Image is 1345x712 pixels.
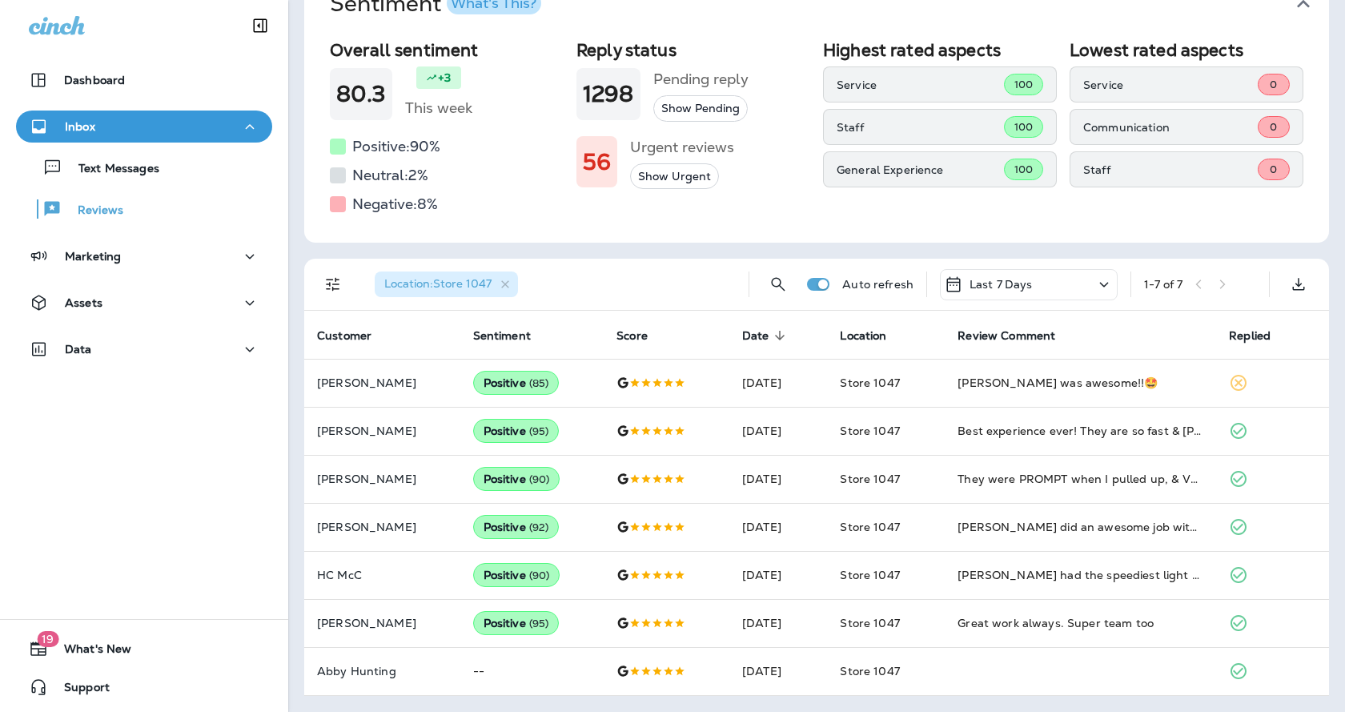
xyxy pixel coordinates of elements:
[837,163,1004,176] p: General Experience
[616,329,648,343] span: Score
[375,272,518,297] div: Location:Store 1047
[576,40,810,60] h2: Reply status
[840,376,899,390] span: Store 1047
[529,473,550,486] span: ( 90 )
[1014,163,1033,176] span: 100
[762,268,794,300] button: Search Reviews
[62,203,123,219] p: Reviews
[1083,78,1258,91] p: Service
[1083,163,1258,176] p: Staff
[317,473,448,485] p: [PERSON_NAME]
[65,343,92,356] p: Data
[840,472,899,486] span: Store 1047
[317,328,392,343] span: Customer
[616,328,668,343] span: Score
[352,134,440,159] h5: Positive: 90 %
[1070,40,1303,60] h2: Lowest rated aspects
[48,681,110,700] span: Support
[1270,78,1277,91] span: 0
[317,521,448,533] p: [PERSON_NAME]
[16,671,272,703] button: Support
[16,64,272,96] button: Dashboard
[473,328,552,343] span: Sentiment
[529,569,550,582] span: ( 90 )
[460,647,604,695] td: --
[317,376,448,389] p: [PERSON_NAME]
[473,371,560,395] div: Positive
[317,665,448,678] p: Abby Hunting
[1270,163,1277,176] span: 0
[958,375,1203,391] div: Zach was awesome!!🤩
[958,329,1055,343] span: Review Comment
[729,407,827,455] td: [DATE]
[330,40,564,60] h2: Overall sentiment
[729,455,827,503] td: [DATE]
[65,120,95,133] p: Inbox
[729,503,827,551] td: [DATE]
[1014,120,1033,134] span: 100
[473,419,560,443] div: Positive
[65,296,102,309] p: Assets
[729,647,827,695] td: [DATE]
[37,631,58,647] span: 19
[438,70,451,86] p: +3
[729,359,827,407] td: [DATE]
[958,423,1203,439] div: Best experience ever! They are so fast & Brittney was the best customer service i’ve ever had! Sh...
[238,10,283,42] button: Collapse Sidebar
[1229,329,1271,343] span: Replied
[529,617,549,630] span: ( 95 )
[840,424,899,438] span: Store 1047
[1283,268,1315,300] button: Export as CSV
[840,568,899,582] span: Store 1047
[742,329,769,343] span: Date
[1083,121,1258,134] p: Communication
[317,569,448,581] p: HC McC
[473,563,560,587] div: Positive
[352,163,428,188] h5: Neutral: 2 %
[583,81,634,107] h1: 1298
[473,611,560,635] div: Positive
[16,633,272,665] button: 19What's New
[317,617,448,630] p: [PERSON_NAME]
[16,111,272,143] button: Inbox
[1229,328,1291,343] span: Replied
[729,599,827,647] td: [DATE]
[630,135,734,160] h5: Urgent reviews
[529,521,549,534] span: ( 92 )
[352,191,438,217] h5: Negative: 8 %
[336,81,386,107] h1: 80.3
[16,287,272,319] button: Assets
[970,278,1033,291] p: Last 7 Days
[958,519,1203,535] div: Zac did an awesome job with my rock chip repair, even stayed late to finish the job. I would high...
[317,329,371,343] span: Customer
[473,515,560,539] div: Positive
[48,642,131,662] span: What's New
[62,162,159,177] p: Text Messages
[840,664,899,678] span: Store 1047
[473,467,560,491] div: Positive
[16,333,272,365] button: Data
[958,471,1203,487] div: They were PROMPT when I pulled up, & VERY Friendly!!! BRITTNEY WAS AWESOME!!!!
[384,276,492,291] span: Location : Store 1047
[405,95,472,121] h5: This week
[840,520,899,534] span: Store 1047
[16,151,272,184] button: Text Messages
[840,328,907,343] span: Location
[64,74,125,86] p: Dashboard
[630,163,719,190] button: Show Urgent
[16,240,272,272] button: Marketing
[837,78,1004,91] p: Service
[583,149,611,175] h1: 56
[958,328,1076,343] span: Review Comment
[823,40,1057,60] h2: Highest rated aspects
[653,66,749,92] h5: Pending reply
[529,376,549,390] span: ( 85 )
[842,278,913,291] p: Auto refresh
[1270,120,1277,134] span: 0
[840,329,886,343] span: Location
[1144,278,1182,291] div: 1 - 7 of 7
[65,250,121,263] p: Marketing
[958,615,1203,631] div: Great work always. Super team too
[742,328,790,343] span: Date
[317,424,448,437] p: [PERSON_NAME]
